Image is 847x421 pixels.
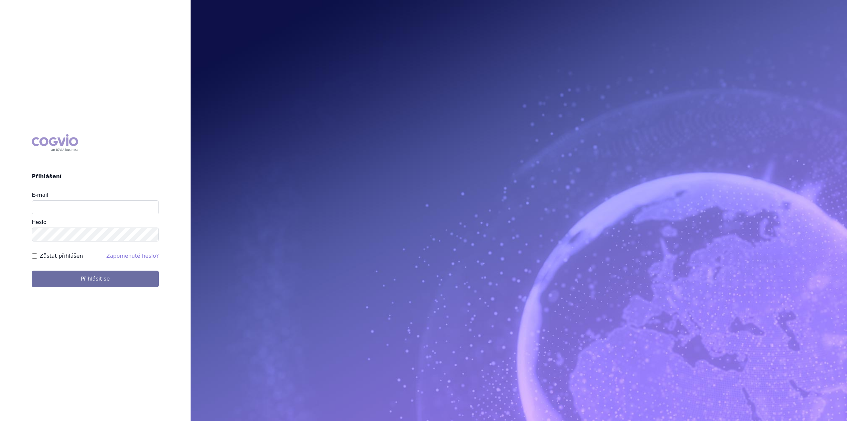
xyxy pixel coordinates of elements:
a: Zapomenuté heslo? [106,253,159,259]
label: E-mail [32,192,48,198]
h2: Přihlášení [32,173,159,181]
button: Přihlásit se [32,271,159,287]
label: Zůstat přihlášen [40,252,83,260]
label: Heslo [32,219,46,225]
div: COGVIO [32,134,78,151]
